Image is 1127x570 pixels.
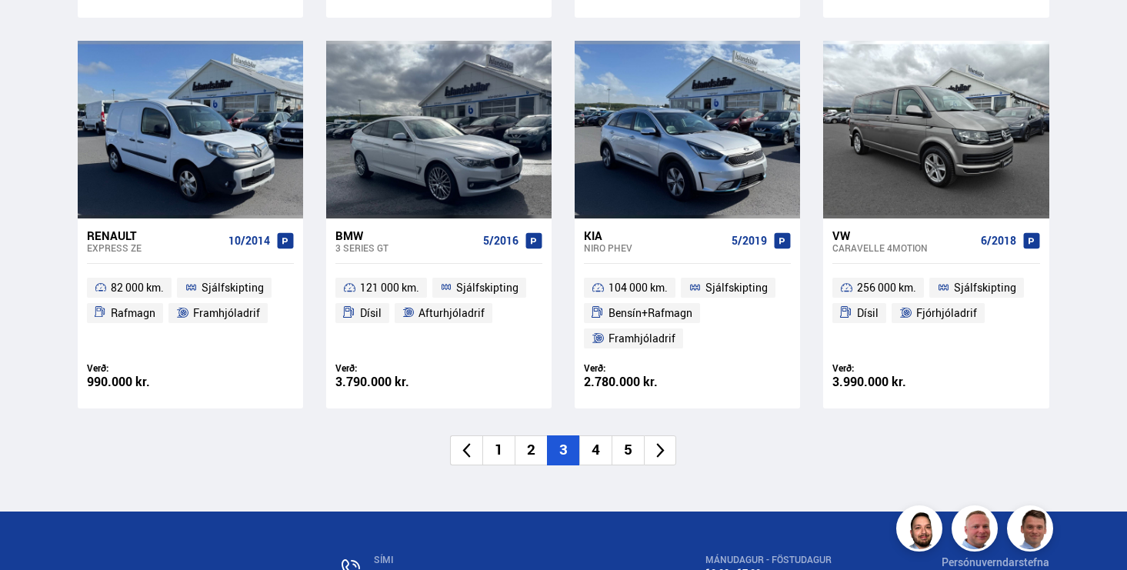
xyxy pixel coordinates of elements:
div: Renault [87,228,222,242]
span: Fjórhjóladrif [916,304,977,322]
span: Framhjóladrif [193,304,260,322]
span: 256 000 km. [857,278,916,297]
span: 121 000 km. [360,278,419,297]
img: FbJEzSuNWCJXmdc-.webp [1009,508,1055,554]
button: Opna LiveChat spjallviðmót [12,6,58,52]
a: VW Caravelle 4MOTION 6/2018 256 000 km. Sjálfskipting Dísil Fjórhjóladrif Verð: 3.990.000 kr. [823,218,1049,408]
span: Sjálfskipting [705,278,768,297]
img: nhp88E3Fdnt1Opn2.png [899,508,945,554]
span: 5/2019 [732,235,767,247]
span: 82 000 km. [111,278,164,297]
div: 990.000 kr. [87,375,191,388]
div: Caravelle 4MOTION [832,242,974,253]
div: MÁNUDAGUR - FÖSTUDAGUR [705,555,832,565]
span: Rafmagn [111,304,155,322]
span: 6/2018 [981,235,1016,247]
span: 10/2014 [228,235,270,247]
li: 1 [482,435,515,465]
a: Kia Niro PHEV 5/2019 104 000 km. Sjálfskipting Bensín+Rafmagn Framhjóladrif Verð: 2.780.000 kr. [575,218,800,408]
li: 3 [547,435,579,465]
div: 3 series GT [335,242,477,253]
span: Dísil [857,304,879,322]
div: Verð: [832,362,936,374]
div: SÍMI [374,555,595,565]
span: Dísil [360,304,382,322]
a: Renault Express ZE 10/2014 82 000 km. Sjálfskipting Rafmagn Framhjóladrif Verð: 990.000 kr. [78,218,303,408]
img: siFngHWaQ9KaOqBr.png [954,508,1000,554]
a: Persónuverndarstefna [942,555,1049,569]
li: 2 [515,435,547,465]
span: Framhjóladrif [609,329,675,348]
div: BMW [335,228,477,242]
span: Sjálfskipting [456,278,518,297]
div: Kia [584,228,725,242]
span: 104 000 km. [609,278,668,297]
div: Niro PHEV [584,242,725,253]
span: Bensín+Rafmagn [609,304,692,322]
div: 3.790.000 kr. [335,375,439,388]
span: Sjálfskipting [202,278,264,297]
li: 4 [579,435,612,465]
span: Sjálfskipting [954,278,1016,297]
div: Verð: [87,362,191,374]
div: 2.780.000 kr. [584,375,688,388]
a: BMW 3 series GT 5/2016 121 000 km. Sjálfskipting Dísil Afturhjóladrif Verð: 3.790.000 kr. [326,218,552,408]
li: 5 [612,435,644,465]
div: VW [832,228,974,242]
span: Afturhjóladrif [418,304,485,322]
span: 5/2016 [483,235,518,247]
div: 3.990.000 kr. [832,375,936,388]
div: Verð: [584,362,688,374]
div: Verð: [335,362,439,374]
div: Express ZE [87,242,222,253]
